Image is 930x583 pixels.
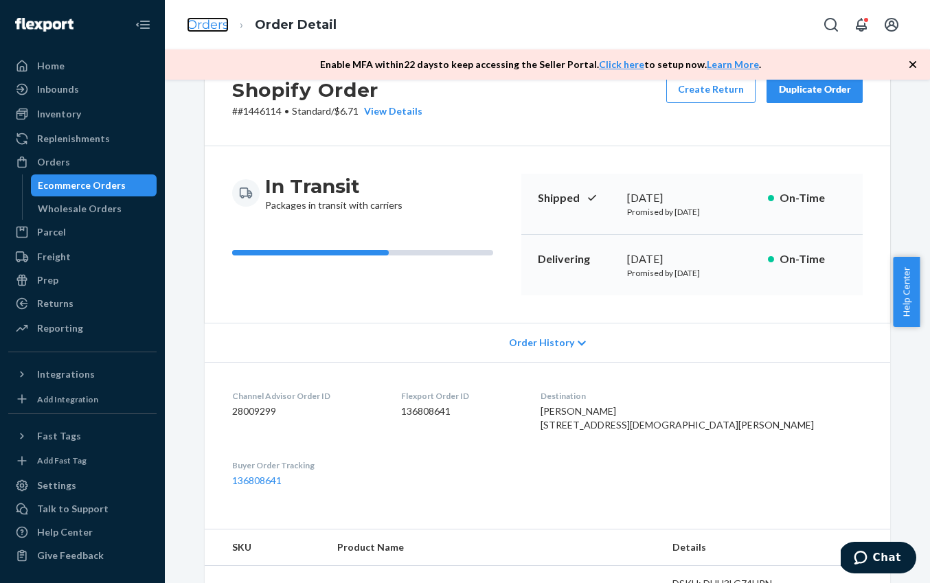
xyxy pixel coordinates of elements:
a: Parcel [8,221,157,243]
button: View Details [359,104,422,118]
dd: 136808641 [401,404,518,418]
button: Create Return [666,76,756,103]
a: Freight [8,246,157,268]
span: Standard [292,105,331,117]
span: [PERSON_NAME] [STREET_ADDRESS][DEMOGRAPHIC_DATA][PERSON_NAME] [541,405,814,431]
ol: breadcrumbs [176,5,348,45]
a: Add Integration [8,391,157,408]
div: Reporting [37,321,83,335]
div: Inbounds [37,82,79,96]
button: Duplicate Order [767,76,863,103]
div: Parcel [37,225,66,239]
p: # #1446114 / $6.71 [232,104,422,118]
dt: Channel Advisor Order ID [232,390,379,402]
div: Freight [37,250,71,264]
span: Order History [509,336,574,350]
button: Integrations [8,363,157,385]
a: Help Center [8,521,157,543]
dd: 28009299 [232,404,379,418]
div: Add Integration [37,393,98,405]
div: Integrations [37,367,95,381]
dt: Destination [541,390,863,402]
div: Returns [37,297,73,310]
a: Learn More [707,58,759,70]
p: Shipped [538,190,616,206]
div: Settings [37,479,76,492]
div: Give Feedback [37,549,104,562]
a: Home [8,55,157,77]
a: Settings [8,475,157,496]
dt: Flexport Order ID [401,390,518,402]
dt: Buyer Order Tracking [232,459,379,471]
button: Open account menu [878,11,905,38]
a: Replenishments [8,128,157,150]
div: Orders [37,155,70,169]
button: Help Center [893,257,920,327]
div: Home [37,59,65,73]
a: Order Detail [255,17,337,32]
h3: In Transit [265,174,402,198]
p: On-Time [780,190,846,206]
button: Open Search Box [817,11,845,38]
a: Orders [8,151,157,173]
iframe: Opens a widget where you can chat to one of our agents [841,542,916,576]
div: Duplicate Order [778,82,851,96]
div: Packages in transit with carriers [265,174,402,212]
a: Returns [8,293,157,315]
button: Give Feedback [8,545,157,567]
th: Details [661,529,813,566]
p: On-Time [780,251,846,267]
button: Close Navigation [129,11,157,38]
a: Reporting [8,317,157,339]
a: Orders [187,17,229,32]
p: Enable MFA within 22 days to keep accessing the Seller Portal. to setup now. . [320,58,761,71]
a: Inbounds [8,78,157,100]
a: Add Fast Tag [8,453,157,470]
p: Delivering [538,251,616,267]
div: Inventory [37,107,81,121]
a: 136808641 [232,475,282,486]
a: Inventory [8,103,157,125]
div: Ecommerce Orders [38,179,126,192]
img: Flexport logo [15,18,73,32]
a: Ecommerce Orders [31,174,157,196]
div: Talk to Support [37,502,109,516]
a: Prep [8,269,157,291]
p: Promised by [DATE] [627,206,757,218]
div: Wholesale Orders [38,202,122,216]
h2: Shopify Order [232,76,422,104]
button: Open notifications [848,11,875,38]
div: Prep [37,273,58,287]
th: Product Name [326,529,662,566]
a: Wholesale Orders [31,198,157,220]
th: SKU [205,529,326,566]
div: [DATE] [627,251,757,267]
div: [DATE] [627,190,757,206]
a: Click here [599,58,644,70]
th: Qty [813,529,890,566]
button: Fast Tags [8,425,157,447]
p: Promised by [DATE] [627,267,757,279]
div: Fast Tags [37,429,81,443]
span: • [284,105,289,117]
div: Add Fast Tag [37,455,87,466]
div: Replenishments [37,132,110,146]
button: Talk to Support [8,498,157,520]
div: Help Center [37,525,93,539]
